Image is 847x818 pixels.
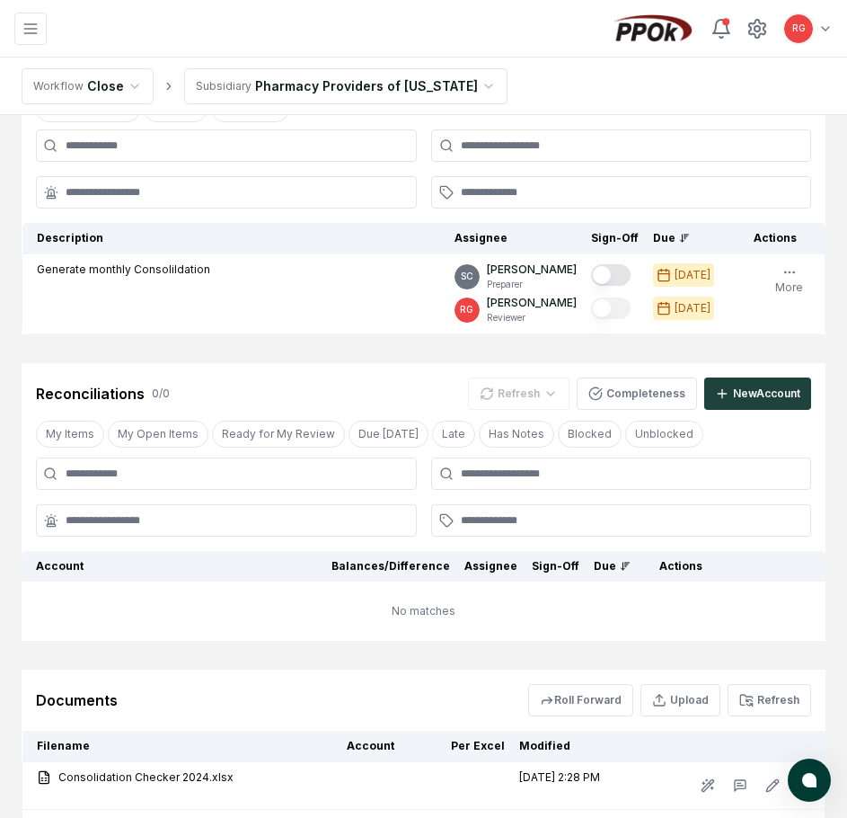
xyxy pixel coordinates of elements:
[190,551,457,582] th: Balances/Difference
[37,262,210,278] p: Generate monthly Consolildation
[625,421,703,448] button: Unblocked
[591,264,631,286] button: Mark complete
[704,378,811,410] button: NewAccount
[512,731,640,762] th: Modified
[422,731,513,762] th: Per Excel
[37,769,332,786] a: Consolidation Checker 2024.xlsx
[584,223,646,254] th: Sign-Off
[108,421,208,448] button: My Open Items
[487,262,577,278] p: [PERSON_NAME]
[782,13,815,45] button: RG
[577,378,697,410] button: Completeness
[457,551,525,582] th: Assignee
[22,68,507,104] nav: breadcrumb
[22,731,340,762] th: Filename
[447,223,584,254] th: Assignee
[675,300,710,316] div: [DATE]
[36,558,182,574] div: Account
[733,386,800,402] div: New Account
[479,421,554,448] button: Has Notes
[558,421,622,448] button: Blocked
[487,311,577,325] p: Reviewer
[36,421,104,448] button: My Items
[512,762,640,810] td: [DATE] 2:28 PM
[33,78,84,94] div: Workflow
[640,684,720,716] button: Upload
[432,421,475,448] button: Late
[594,558,631,574] div: Due
[22,582,825,641] td: No matches
[461,270,473,283] span: SC
[788,759,831,802] button: atlas-launcher
[610,14,696,43] img: PPOk logo
[349,421,428,448] button: Due Today
[772,262,807,299] button: More
[487,278,577,291] p: Preparer
[675,267,710,283] div: [DATE]
[591,298,631,319] button: Mark complete
[36,689,118,711] div: Documents
[653,230,725,246] div: Due
[152,386,170,402] div: 0 / 0
[739,230,811,246] div: Actions
[645,558,811,574] div: Actions
[460,303,473,316] span: RG
[212,421,345,448] button: Ready for My Review
[792,22,806,35] span: RG
[525,551,587,582] th: Sign-Off
[487,295,577,311] p: [PERSON_NAME]
[728,684,811,716] button: Refresh
[22,223,447,254] th: Description
[528,684,633,716] button: Roll Forward
[36,383,145,405] div: Reconciliations
[196,78,251,94] div: Subsidiary
[340,731,421,762] th: Account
